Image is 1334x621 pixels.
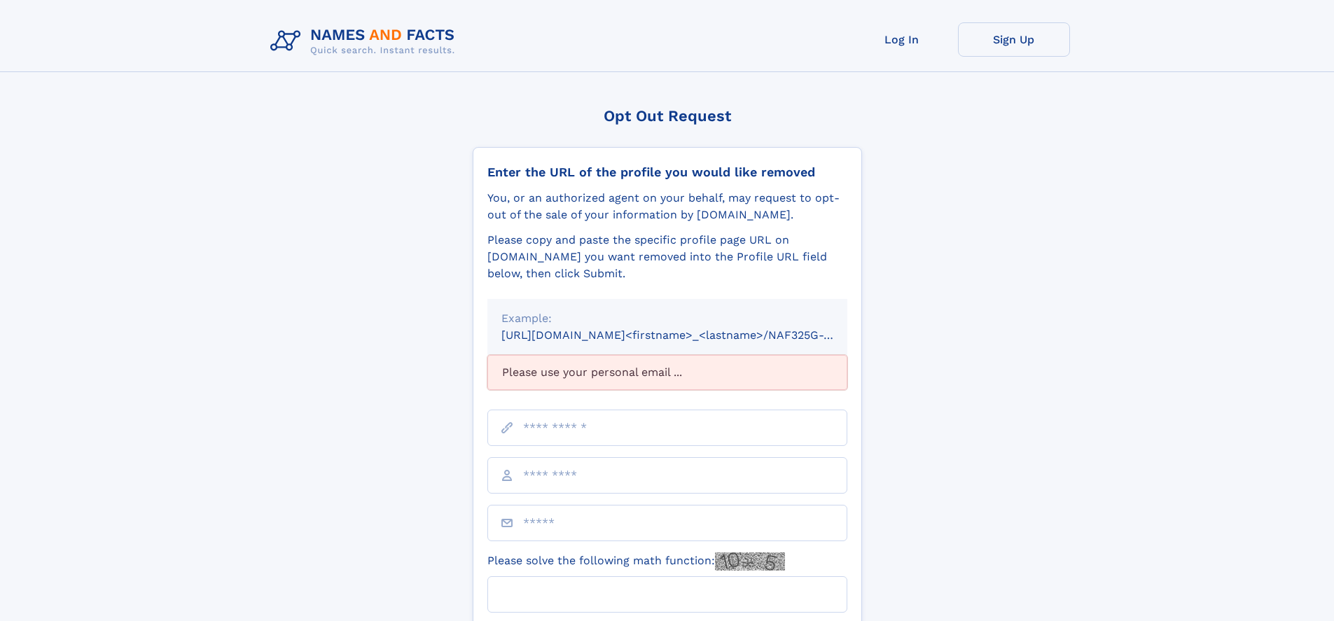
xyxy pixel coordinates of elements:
small: [URL][DOMAIN_NAME]<firstname>_<lastname>/NAF325G-xxxxxxxx [501,328,874,342]
div: Enter the URL of the profile you would like removed [487,165,847,180]
div: Example: [501,310,833,327]
div: Please copy and paste the specific profile page URL on [DOMAIN_NAME] you want removed into the Pr... [487,232,847,282]
a: Log In [846,22,958,57]
div: You, or an authorized agent on your behalf, may request to opt-out of the sale of your informatio... [487,190,847,223]
div: Opt Out Request [473,107,862,125]
div: Please use your personal email ... [487,355,847,390]
img: Logo Names and Facts [265,22,466,60]
label: Please solve the following math function: [487,552,785,571]
a: Sign Up [958,22,1070,57]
